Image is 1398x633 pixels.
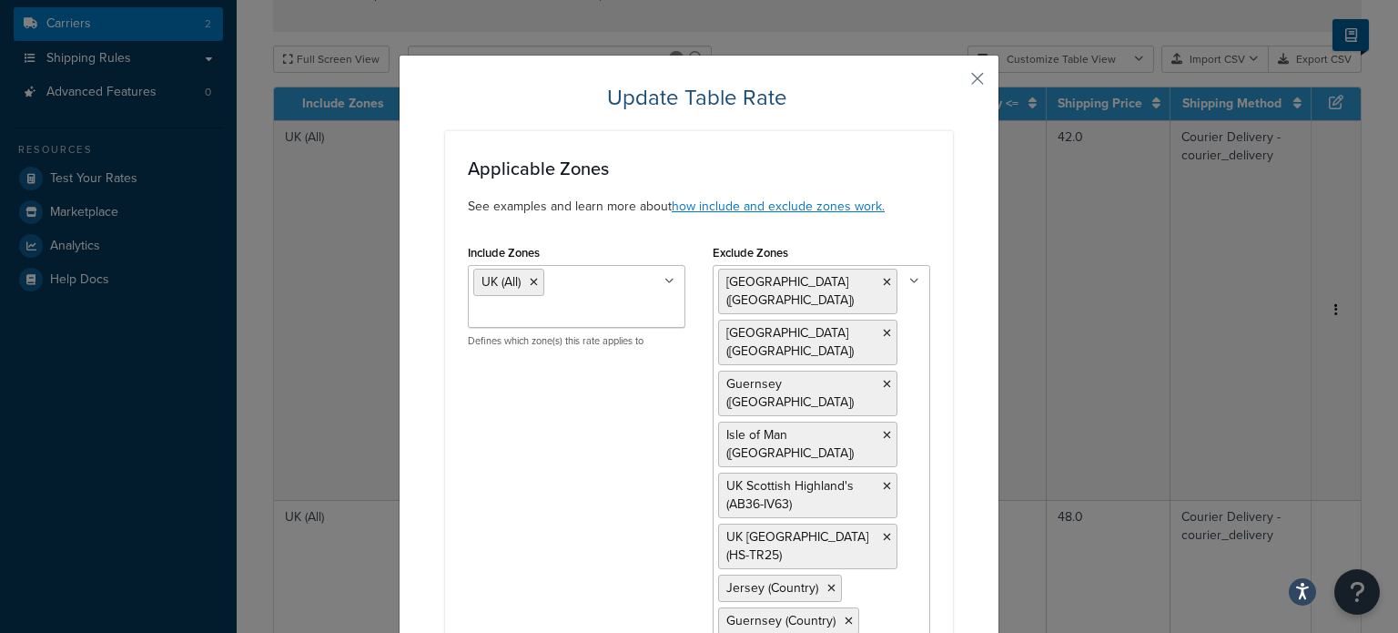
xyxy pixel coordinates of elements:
[726,527,868,565] span: UK [GEOGRAPHIC_DATA] (HS-TR25)
[468,197,930,217] p: See examples and learn more about
[726,476,854,514] span: UK Scottish Highland's (AB36-IV63)
[726,272,854,310] span: [GEOGRAPHIC_DATA] ([GEOGRAPHIC_DATA])
[713,246,788,260] label: Exclude Zones
[672,197,885,216] a: how include and exclude zones work.
[726,425,854,463] span: Isle of Man ([GEOGRAPHIC_DATA])
[726,611,836,630] span: Guernsey (Country)
[726,578,818,597] span: Jersey (Country)
[468,246,540,260] label: Include Zones
[468,334,685,348] p: Defines which zone(s) this rate applies to
[481,272,521,291] span: UK (All)
[726,323,854,361] span: [GEOGRAPHIC_DATA] ([GEOGRAPHIC_DATA])
[468,158,930,179] h3: Applicable Zones
[726,374,854,412] span: Guernsey ([GEOGRAPHIC_DATA])
[445,83,953,112] h2: Update Table Rate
